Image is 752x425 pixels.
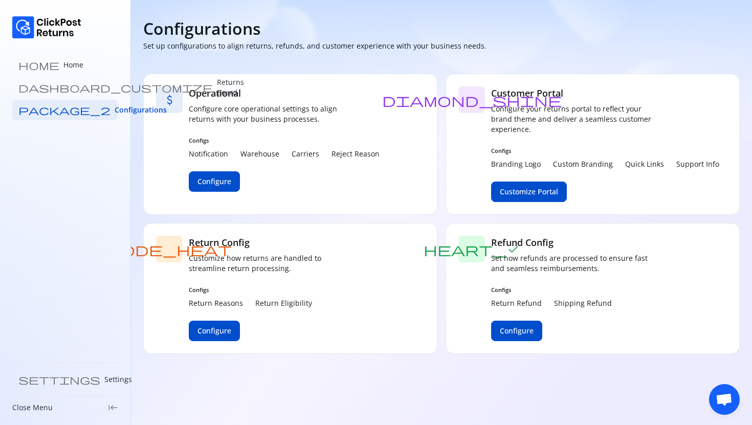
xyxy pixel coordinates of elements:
[424,242,520,256] span: heart_check
[240,149,279,159] p: Warehouse
[104,374,132,385] p: Settings
[491,104,655,135] p: Configure your returns portal to reflect your brand theme and deliver a seamless customer experie...
[491,147,719,155] span: Configs
[189,321,240,341] button: Configure
[108,402,118,413] span: keyboard_tab_rtl
[197,326,231,336] span: Configure
[12,100,118,120] a: package_2 Configurations
[18,374,100,385] span: settings
[500,326,534,336] span: Configure
[12,402,53,413] p: Close Menu
[12,16,81,38] img: Logo
[217,77,244,98] p: Returns Board
[163,93,176,107] span: attach_money
[382,93,562,107] span: diamond_shine
[189,286,352,294] span: Configs
[189,104,352,124] p: Configure core operational settings to align returns with your business processes.
[18,60,59,70] span: home
[12,402,118,413] div: Close Menukeyboard_tab_rtl
[491,298,542,308] p: Return Refund
[500,187,558,197] span: Customize Portal
[107,242,232,256] span: mode_heat
[554,298,612,308] p: Shipping Refund
[491,286,655,294] span: Configs
[189,171,240,192] button: Configure
[709,384,740,415] div: Open chat
[491,159,541,169] p: Branding Logo
[491,321,542,341] button: Configure
[18,105,110,115] span: package_2
[189,149,228,159] p: Notification
[189,253,352,274] p: Customize how returns are handled to streamline return processing.
[63,60,83,70] p: Home
[197,176,231,187] span: Configure
[292,149,319,159] p: Carriers
[491,236,655,249] h5: Refund Config
[143,41,486,51] p: Set up configurations to align returns, refunds, and customer experience with your business needs.
[331,149,380,159] p: Reject Reason
[18,82,213,93] span: dashboard_customize
[491,182,567,202] button: Customize Portal
[12,55,118,75] a: home Home
[189,137,380,145] span: Configs
[12,77,118,98] a: dashboard_customize Returns Board
[189,298,243,308] p: Return Reasons
[115,105,167,115] span: Configurations
[491,253,655,274] p: Set how refunds are processed to ensure fast and seamless reimbursements.
[625,159,664,169] p: Quick Links
[255,298,312,308] p: Return Eligibility
[491,86,719,100] h5: Customer Portal
[143,18,261,39] h4: Configurations
[189,236,352,249] h5: Return Config
[553,159,613,169] p: Custom Branding
[12,369,118,390] a: settings Settings
[676,159,719,169] p: Support Info
[189,86,380,100] h5: Operational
